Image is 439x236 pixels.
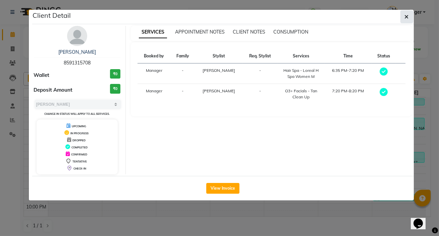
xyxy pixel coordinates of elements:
th: Stylist [195,49,242,63]
a: [PERSON_NAME] [58,49,96,55]
span: APPOINTMENT NOTES [175,29,225,35]
span: CONFIRMED [71,153,87,156]
td: Manager [138,84,170,104]
h3: ₹0 [110,84,120,94]
td: - [170,84,195,104]
h5: Client Detail [33,10,71,20]
span: CLIENT NOTES [233,29,265,35]
span: IN PROGRESS [70,132,89,135]
td: 7:20 PM-8:20 PM [325,84,372,104]
iframe: chat widget [411,209,432,229]
span: COMPLETED [71,146,88,149]
span: [PERSON_NAME] [203,88,235,93]
td: - [242,63,277,84]
span: Wallet [34,72,50,79]
th: Family [170,49,195,63]
th: Services [277,49,325,63]
small: Change in status will apply to all services. [44,112,110,115]
span: CONSUMPTION [273,29,308,35]
th: Req. Stylist [242,49,277,63]
span: 8591315708 [64,60,91,66]
img: avatar [67,26,87,46]
span: SERVICES [139,26,167,38]
span: Deposit Amount [34,86,73,94]
button: View Invoice [206,183,239,194]
th: Status [372,49,396,63]
td: Manager [138,63,170,84]
h3: ₹0 [110,69,120,79]
span: DROPPED [72,139,86,142]
td: - [170,63,195,84]
span: CHECK-IN [73,167,86,170]
span: TENTATIVE [72,160,87,163]
td: 6:35 PM-7:20 PM [325,63,372,84]
div: O3+ Facials - Tan Clean Up [281,88,321,100]
span: UPCOMING [72,125,86,128]
th: Time [325,49,372,63]
div: Hair Spa - Loreal H Spa Women M [281,67,321,80]
span: [PERSON_NAME] [203,68,235,73]
th: Booked by [138,49,170,63]
td: - [242,84,277,104]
